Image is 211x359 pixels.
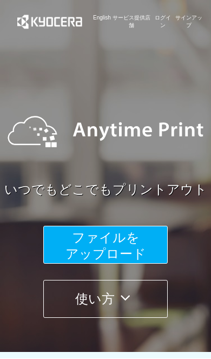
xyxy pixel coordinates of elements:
[43,226,168,264] button: ファイルを​​アップロード
[111,14,153,30] a: サービス提供店舗
[65,230,146,261] span: ファイルを ​​アップロード
[153,14,173,30] a: ログイン
[93,14,111,30] a: English
[43,280,168,318] button: 使い方
[173,14,205,30] a: サインアップ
